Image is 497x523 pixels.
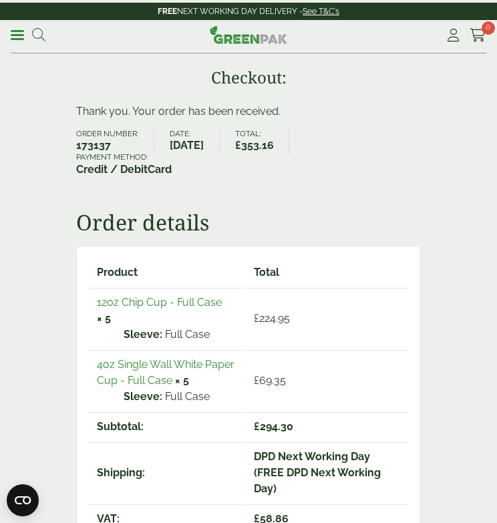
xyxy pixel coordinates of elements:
li: Payment method: [76,154,187,177]
bdi: 353.16 [235,139,274,152]
p: Full Case [124,327,236,343]
p: Full Case [124,389,236,405]
strong: 173137 [76,138,138,154]
a: 12oz Chip Cup - Full Case [97,296,222,309]
strong: × 5 [97,312,111,325]
li: Order number: [76,130,154,154]
th: Total [246,258,408,287]
th: Subtotal: [89,412,244,441]
img: GreenPak Supplies [210,25,287,44]
span: 294.30 [254,420,293,433]
p: Thank you. Your order has been received. [76,104,421,120]
a: See T&C's [303,7,339,16]
span: £ [254,374,259,387]
button: Open CMP widget [7,484,39,516]
strong: Sleeve: [124,389,162,405]
li: Date: [170,130,220,154]
span: £ [235,139,241,152]
span: £ [254,420,260,433]
strong: Sleeve: [124,327,162,343]
strong: × 5 [175,374,189,387]
strong: [DATE] [170,138,204,154]
h2: Order details [76,210,421,235]
i: My Account [445,29,462,42]
span: £ [254,312,259,325]
li: Total: [235,130,290,154]
span: 0 [482,21,495,35]
bdi: 69.35 [254,374,286,387]
th: Product [89,258,244,287]
bdi: 224.95 [254,312,290,325]
strong: Credit / DebitCard [76,162,172,178]
i: Cart [470,29,486,42]
th: Shipping: [89,442,244,503]
td: DPD Next Working Day (FREE DPD Next Working Day) [246,442,408,503]
h1: Checkout: [211,68,287,88]
strong: FREE [158,7,177,16]
a: 0 [470,25,486,45]
a: 4oz Single Wall White Paper Cup - Full Case [97,358,234,387]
